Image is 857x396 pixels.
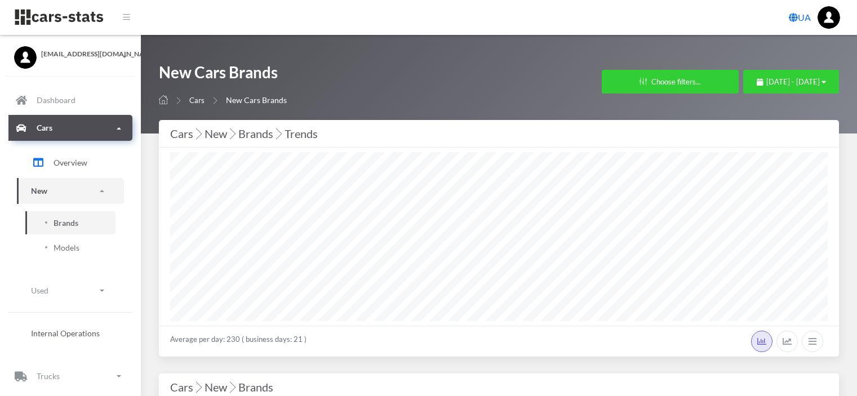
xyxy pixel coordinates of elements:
a: Trucks [8,363,132,389]
a: New [17,179,124,204]
a: Dashboard [8,88,132,114]
a: Models [25,236,116,259]
div: Average per day: 230 ( business days: 21 ) [159,326,839,357]
button: Choose filters... [602,70,739,94]
span: Overview [54,157,87,168]
a: Brands [25,211,116,234]
a: Internal Operations [17,322,124,345]
h4: Cars New Brands [170,378,828,396]
a: Cars [8,115,132,141]
p: Trucks [37,370,60,384]
span: Internal Operations [31,327,100,339]
a: Used [17,278,124,303]
a: UA [784,6,815,29]
p: New [31,184,47,198]
img: navbar brand [14,8,104,26]
div: Cars New Brands Trends [170,124,828,143]
a: Overview [17,149,124,177]
h1: New Cars Brands [159,62,287,88]
span: Models [54,242,79,253]
span: [EMAIL_ADDRESS][DOMAIN_NAME] [41,49,127,59]
p: Dashboard [37,94,76,108]
span: New Cars Brands [226,95,287,105]
p: Used [31,283,48,297]
img: ... [818,6,840,29]
a: Cars [189,96,205,105]
span: [DATE] - [DATE] [766,77,820,86]
p: Cars [37,121,52,135]
span: Brands [54,217,78,229]
a: [EMAIL_ADDRESS][DOMAIN_NAME] [14,46,127,59]
button: [DATE] - [DATE] [743,70,839,94]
